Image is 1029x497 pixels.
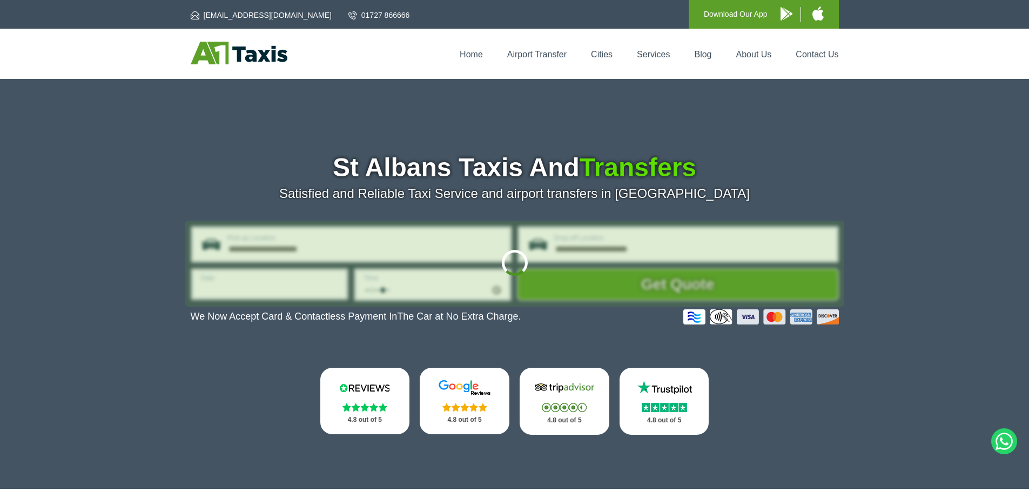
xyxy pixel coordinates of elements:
[642,403,687,412] img: Stars
[191,42,287,64] img: A1 Taxis St Albans LTD
[683,309,839,324] img: Credit And Debit Cards
[332,380,397,396] img: Reviews.io
[432,413,497,427] p: 4.8 out of 5
[704,8,768,21] p: Download Our App
[632,380,697,396] img: Trustpilot
[191,10,332,21] a: [EMAIL_ADDRESS][DOMAIN_NAME]
[332,413,398,427] p: 4.8 out of 5
[420,368,509,434] a: Google Stars 4.8 out of 5
[637,50,670,59] a: Services
[580,153,696,182] span: Transfers
[191,311,521,322] p: We Now Accept Card & Contactless Payment In
[591,50,613,59] a: Cities
[781,7,792,21] img: A1 Taxis Android App
[520,368,609,435] a: Tripadvisor Stars 4.8 out of 5
[442,403,487,412] img: Stars
[397,311,521,322] span: The Car at No Extra Charge.
[736,50,772,59] a: About Us
[631,414,697,427] p: 4.8 out of 5
[532,414,597,427] p: 4.8 out of 5
[320,368,410,434] a: Reviews.io Stars 4.8 out of 5
[460,50,483,59] a: Home
[542,403,587,412] img: Stars
[348,10,410,21] a: 01727 866666
[812,6,824,21] img: A1 Taxis iPhone App
[342,403,387,412] img: Stars
[507,50,567,59] a: Airport Transfer
[694,50,711,59] a: Blog
[620,368,709,435] a: Trustpilot Stars 4.8 out of 5
[191,186,839,201] p: Satisfied and Reliable Taxi Service and airport transfers in [GEOGRAPHIC_DATA]
[532,380,597,396] img: Tripadvisor
[796,50,838,59] a: Contact Us
[191,155,839,181] h1: St Albans Taxis And
[432,380,497,396] img: Google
